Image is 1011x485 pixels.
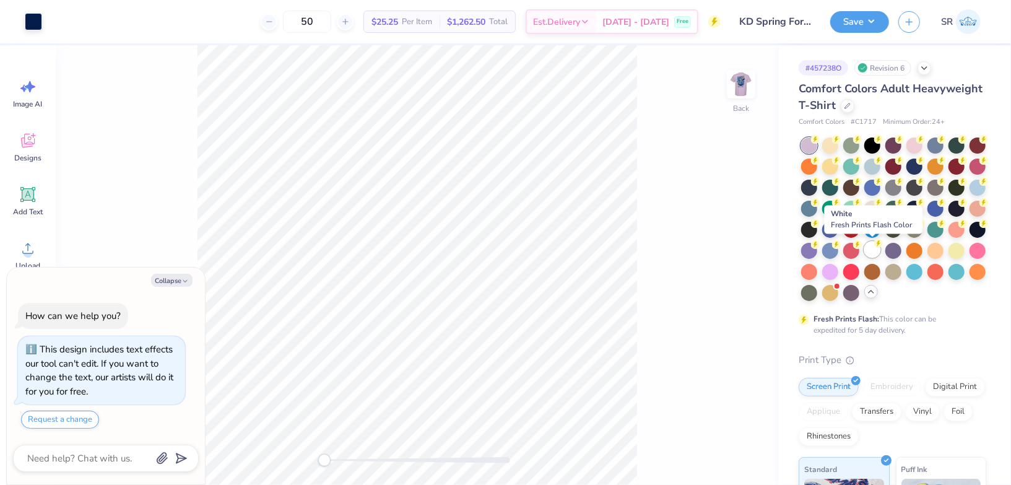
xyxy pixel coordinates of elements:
button: Save [830,11,889,33]
span: Standard [804,463,837,476]
span: Puff Ink [901,463,927,476]
span: $1,262.50 [447,15,485,28]
div: This design includes text effects our tool can't edit. If you want to change the text, our artist... [25,343,173,398]
div: Accessibility label [318,454,331,466]
span: Free [677,17,688,26]
img: Back [729,72,753,97]
span: Minimum Order: 24 + [883,117,945,128]
a: SR [935,9,986,34]
span: Designs [14,153,41,163]
input: – – [283,11,331,33]
span: [DATE] - [DATE] [602,15,669,28]
button: Request a change [21,411,99,429]
span: # C1717 [851,117,877,128]
div: Transfers [852,403,901,421]
div: Embroidery [862,378,921,396]
span: Add Text [13,207,43,217]
div: This color can be expedited for 5 day delivery. [814,313,966,336]
div: How can we help you? [25,310,121,322]
div: White [825,206,923,234]
div: Digital Print [925,378,985,396]
div: Screen Print [799,378,859,396]
span: Comfort Colors Adult Heavyweight T-Shirt [799,81,983,113]
span: Total [489,15,508,28]
span: Upload [15,261,40,271]
button: Collapse [151,274,193,287]
div: Applique [799,403,848,421]
span: Per Item [402,15,432,28]
div: Revision 6 [854,60,911,76]
span: Est. Delivery [533,15,580,28]
span: Fresh Prints Flash Color [831,221,913,230]
span: Image AI [14,99,43,109]
div: # 457238O [799,60,848,76]
div: Back [733,103,749,114]
span: $25.25 [371,15,398,28]
div: Print Type [799,353,986,367]
span: SR [941,15,953,29]
strong: Fresh Prints Flash: [814,314,879,324]
img: Srishti Rawat [956,9,981,34]
div: Vinyl [905,403,940,421]
div: Foil [944,403,973,421]
div: Rhinestones [799,427,859,446]
input: Untitled Design [730,9,821,34]
span: Comfort Colors [799,117,844,128]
